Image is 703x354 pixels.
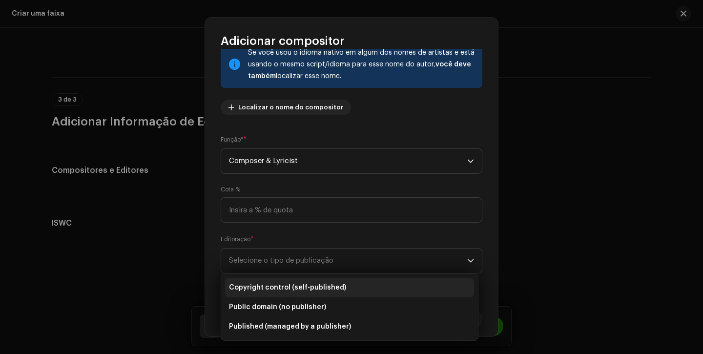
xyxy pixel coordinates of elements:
div: dropdown trigger [467,149,474,173]
span: Public domain (no publisher) [229,302,326,312]
li: Copyright control (self-published) [225,278,474,297]
li: Published (managed by a publisher) [225,317,474,336]
span: Selecione o tipo de publicação [229,249,467,273]
label: Cota % [221,186,240,193]
div: dropdown trigger [467,249,474,273]
ul: Option List [221,274,478,340]
span: Composer & Lyricist [229,149,467,173]
small: Editoração [221,234,250,244]
span: Localizar o nome do compositor [238,98,343,117]
span: Copyright control (self-published) [229,283,346,292]
span: Adicionar compositor [221,33,345,49]
small: Função* [221,135,243,145]
span: Published (managed by a publisher) [229,322,351,332]
li: Public domain (no publisher) [225,297,474,317]
div: Se você usou o idioma nativo em algum dos nomes de artistas e está usando o mesmo script/idioma p... [248,47,475,82]
button: Localizar o nome do compositor [221,100,351,115]
input: Insira a % de quota [221,197,482,223]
